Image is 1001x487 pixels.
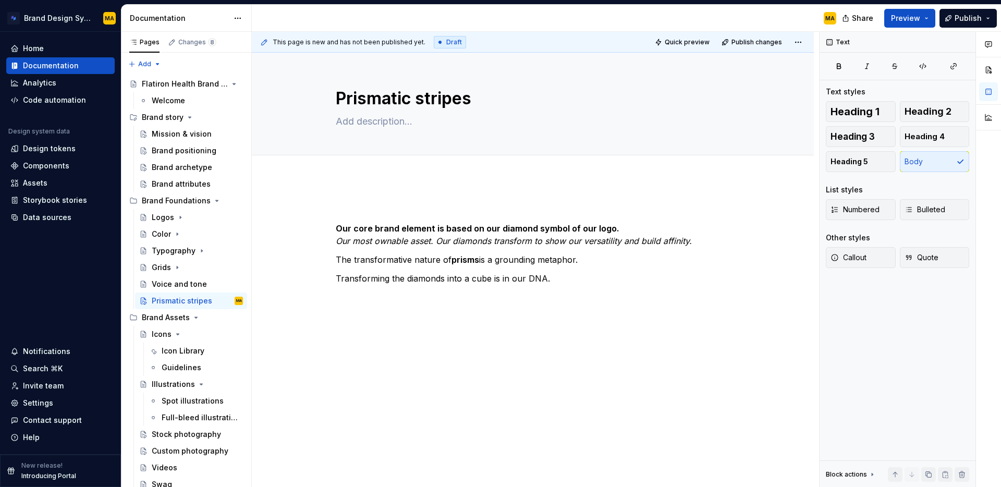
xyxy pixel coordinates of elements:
[826,185,863,195] div: List styles
[135,242,247,259] a: Typography
[125,109,247,126] div: Brand story
[135,176,247,192] a: Brand attributes
[135,92,247,109] a: Welcome
[8,127,70,136] div: Design system data
[23,415,82,425] div: Contact support
[6,360,115,377] button: Search ⌘K
[23,398,53,408] div: Settings
[135,326,247,343] a: Icons
[6,92,115,108] a: Code automation
[135,276,247,293] a: Voice and tone
[135,142,247,159] a: Brand positioning
[825,14,835,22] div: MA
[135,209,247,226] a: Logos
[145,359,247,376] a: Guidelines
[6,412,115,429] button: Contact support
[336,253,730,266] p: The transformative nature of is a grounding metaphor.
[135,443,247,459] a: Custom photography
[152,429,221,440] div: Stock photography
[6,192,115,209] a: Storybook stories
[152,95,185,106] div: Welcome
[23,381,64,391] div: Invite team
[6,57,115,74] a: Documentation
[6,429,115,446] button: Help
[831,252,866,263] span: Callout
[152,212,174,223] div: Logos
[826,126,896,147] button: Heading 3
[6,378,115,394] a: Invite team
[891,13,920,23] span: Preview
[135,426,247,443] a: Stock photography
[7,12,20,25] img: d4286e81-bf2d-465c-b469-1298f2b8eabd.png
[135,159,247,176] a: Brand archetype
[837,9,880,28] button: Share
[23,161,69,171] div: Components
[826,233,870,243] div: Other styles
[23,432,40,443] div: Help
[451,254,479,265] strong: prisms
[6,343,115,360] button: Notifications
[162,346,204,356] div: Icon Library
[162,412,241,423] div: Full-bleed illustrations
[125,76,247,92] a: Flatiron Health Brand Guidelines
[152,446,228,456] div: Custom photography
[826,199,896,220] button: Numbered
[23,178,47,188] div: Assets
[6,157,115,174] a: Components
[831,106,880,117] span: Heading 1
[905,204,945,215] span: Bulleted
[905,252,938,263] span: Quote
[152,379,195,389] div: Illustrations
[152,462,177,473] div: Videos
[718,35,787,50] button: Publish changes
[135,259,247,276] a: Grids
[665,38,710,46] span: Quick preview
[905,106,951,117] span: Heading 2
[152,229,171,239] div: Color
[142,312,190,323] div: Brand Assets
[23,43,44,54] div: Home
[142,112,184,123] div: Brand story
[236,296,242,306] div: MA
[900,247,970,268] button: Quote
[900,199,970,220] button: Bulleted
[446,38,462,46] span: Draft
[23,143,76,154] div: Design tokens
[152,129,212,139] div: Mission & vision
[135,293,247,309] a: Prismatic stripesMA
[135,126,247,142] a: Mission & vision
[900,126,970,147] button: Heading 4
[162,362,201,373] div: Guidelines
[152,279,207,289] div: Voice and tone
[125,57,164,71] button: Add
[23,346,70,357] div: Notifications
[152,262,171,273] div: Grids
[939,9,997,28] button: Publish
[6,140,115,157] a: Design tokens
[145,393,247,409] a: Spot illustrations
[178,38,216,46] div: Changes
[6,175,115,191] a: Assets
[145,409,247,426] a: Full-bleed illustrations
[826,87,865,97] div: Text styles
[21,461,63,470] p: New release!
[142,196,211,206] div: Brand Foundations
[2,7,119,29] button: Brand Design SystemMA
[23,212,71,223] div: Data sources
[336,236,692,246] em: Our most ownable asset. Our diamonds transform to show our versatility and build affinity.
[152,296,212,306] div: Prismatic stripes
[731,38,782,46] span: Publish changes
[826,101,896,122] button: Heading 1
[23,60,79,71] div: Documentation
[6,40,115,57] a: Home
[208,38,216,46] span: 8
[336,272,730,285] p: Transforming the diamonds into a cube is in our DNA.
[23,195,87,205] div: Storybook stories
[831,156,868,167] span: Heading 5
[831,131,875,142] span: Heading 3
[336,223,619,234] strong: Our core brand element is based on our diamond symbol of our logo.
[130,13,228,23] div: Documentation
[152,179,211,189] div: Brand attributes
[23,363,63,374] div: Search ⌘K
[23,95,86,105] div: Code automation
